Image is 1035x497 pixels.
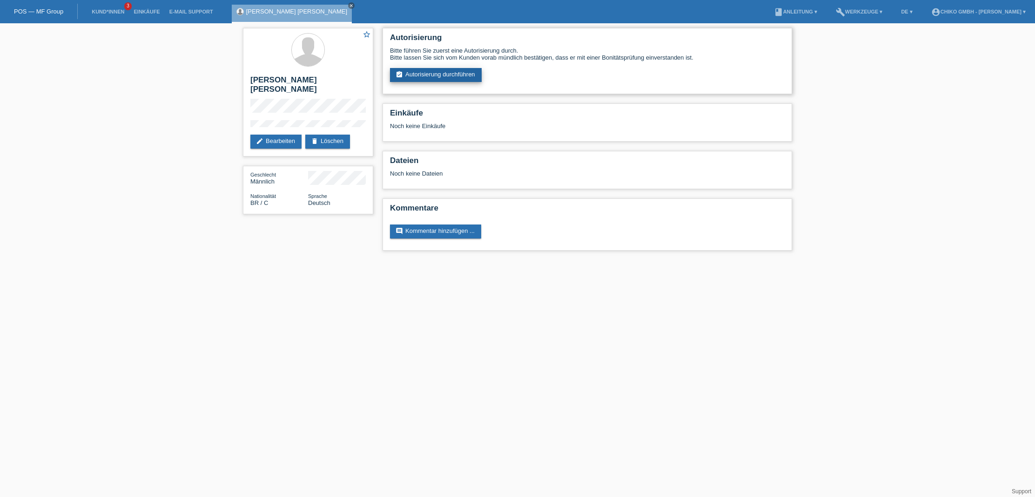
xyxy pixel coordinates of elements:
[931,7,941,17] i: account_circle
[390,225,481,238] a: commentKommentar hinzufügen ...
[311,137,318,145] i: delete
[769,9,822,14] a: bookAnleitung ▾
[927,9,1030,14] a: account_circleChiko GmbH - [PERSON_NAME] ▾
[256,137,263,145] i: edit
[348,2,355,9] a: close
[305,135,350,149] a: deleteLöschen
[396,227,403,235] i: comment
[308,199,330,206] span: Deutsch
[250,199,268,206] span: Brasilien / C / 01.06.2001
[308,193,327,199] span: Sprache
[14,8,63,15] a: POS — MF Group
[390,170,674,177] div: Noch keine Dateien
[349,3,354,8] i: close
[250,193,276,199] span: Nationalität
[390,109,785,123] h2: Einkäufe
[246,8,347,15] a: [PERSON_NAME] [PERSON_NAME]
[396,71,403,78] i: assignment_turned_in
[363,30,371,40] a: star_border
[390,68,482,82] a: assignment_turned_inAutorisierung durchführen
[250,171,308,185] div: Männlich
[250,75,366,99] h2: [PERSON_NAME] [PERSON_NAME]
[390,47,785,61] div: Bitte führen Sie zuerst eine Autorisierung durch. Bitte lassen Sie sich vom Kunden vorab mündlich...
[87,9,129,14] a: Kund*innen
[896,9,917,14] a: DE ▾
[831,9,887,14] a: buildWerkzeuge ▾
[250,172,276,177] span: Geschlecht
[363,30,371,39] i: star_border
[390,156,785,170] h2: Dateien
[390,33,785,47] h2: Autorisierung
[390,204,785,218] h2: Kommentare
[774,7,783,17] i: book
[836,7,845,17] i: build
[165,9,218,14] a: E-Mail Support
[129,9,164,14] a: Einkäufe
[390,123,785,136] div: Noch keine Einkäufe
[124,2,132,10] span: 3
[1012,488,1031,495] a: Support
[250,135,302,149] a: editBearbeiten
